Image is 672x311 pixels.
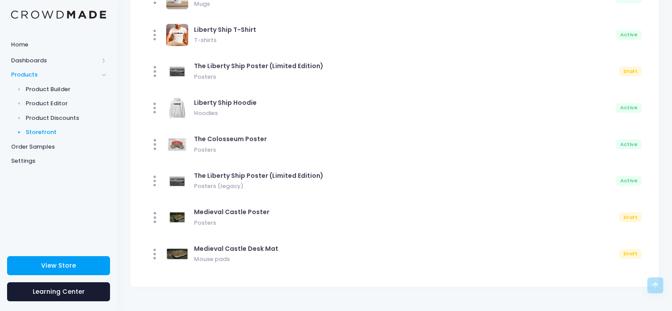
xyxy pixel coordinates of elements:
span: Order Samples [11,142,106,151]
span: The Colosseum Poster [194,134,267,143]
span: T-shirts [194,35,613,45]
div: Draft [619,249,642,259]
span: Dashboards [11,56,99,65]
span: Posters [194,217,616,227]
span: Products [11,70,99,79]
span: View Store [41,261,76,270]
span: Settings [11,157,106,165]
span: Medieval Castle Desk Mat [194,244,278,253]
span: Storefront [26,128,106,137]
span: Product Builder [26,85,106,94]
span: Home [11,40,106,49]
div: Active [616,103,642,113]
span: Liberty Ship Hoodie [194,98,257,107]
span: Hoodies [194,108,613,118]
span: Posters [194,144,613,154]
img: Logo [11,11,106,19]
span: Posters (legacy) [194,180,613,191]
div: Draft [619,212,642,222]
div: Active [616,176,642,186]
span: Product Discounts [26,114,106,123]
a: Learning Center [7,282,110,301]
span: The Liberty Ship Poster (Limited Edition) [194,171,323,180]
span: Medieval Castle Poster [194,207,270,216]
span: Mouse pads [194,253,616,264]
a: View Store [7,256,110,275]
span: Learning Center [33,287,85,296]
div: Draft [619,66,642,76]
span: Posters [194,71,616,81]
div: Active [616,139,642,149]
span: Product Editor [26,99,106,108]
span: The Liberty Ship Poster (Limited Edition) [194,61,323,70]
div: Active [616,30,642,40]
span: Liberty Ship T-Shirt [194,25,256,34]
